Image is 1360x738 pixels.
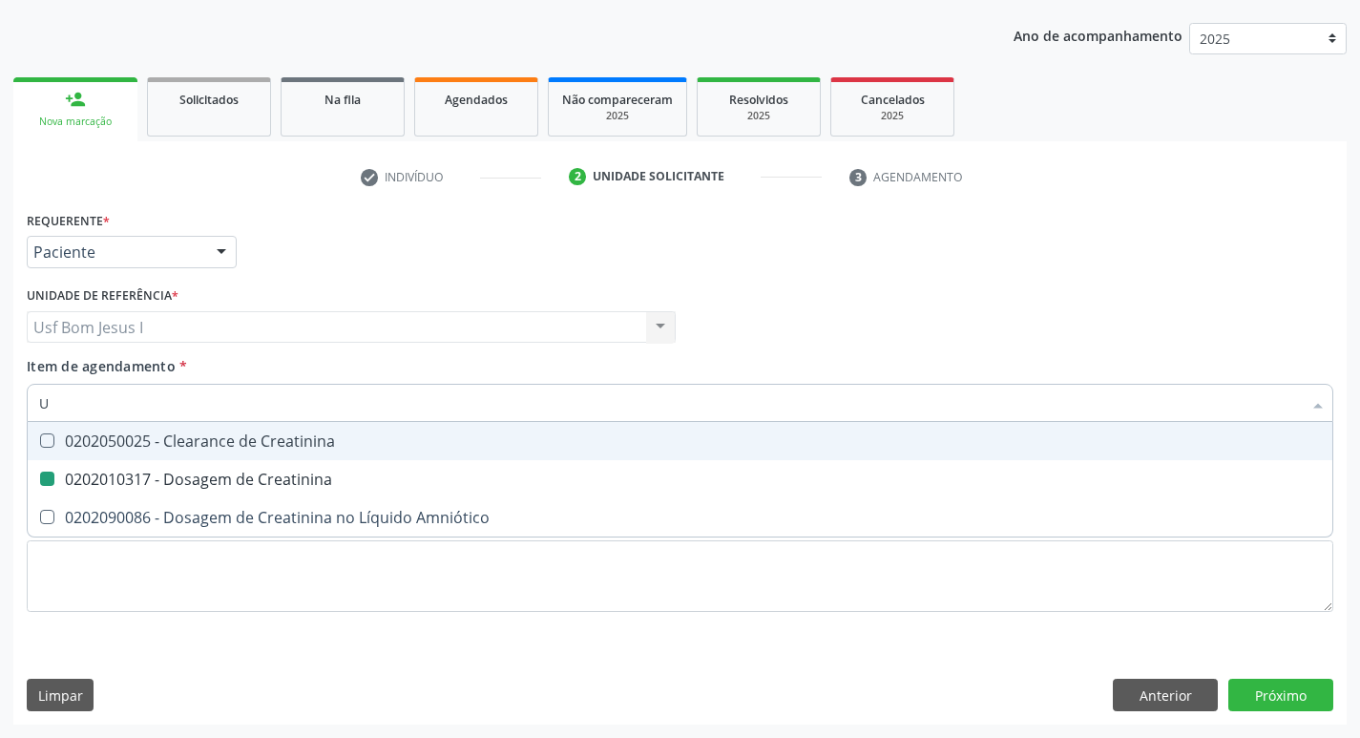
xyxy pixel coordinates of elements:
button: Anterior [1113,679,1218,711]
p: Ano de acompanhamento [1014,23,1182,47]
div: person_add [65,89,86,110]
div: 2025 [845,109,940,123]
div: 2 [569,168,586,185]
span: Item de agendamento [27,357,176,375]
span: Agendados [445,92,508,108]
label: Requerente [27,206,110,236]
span: Cancelados [861,92,925,108]
span: Paciente [33,242,198,262]
div: 2025 [562,109,673,123]
span: Na fila [324,92,361,108]
div: 2025 [711,109,806,123]
input: Buscar por procedimentos [39,384,1302,422]
button: Próximo [1228,679,1333,711]
div: Nova marcação [27,115,124,129]
label: Unidade de referência [27,282,178,311]
span: Solicitados [179,92,239,108]
div: 0202050025 - Clearance de Creatinina [39,433,1321,449]
div: 0202010317 - Dosagem de Creatinina [39,472,1321,487]
span: Não compareceram [562,92,673,108]
div: Unidade solicitante [593,168,724,185]
span: Resolvidos [729,92,788,108]
div: 0202090086 - Dosagem de Creatinina no Líquido Amniótico [39,510,1321,525]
